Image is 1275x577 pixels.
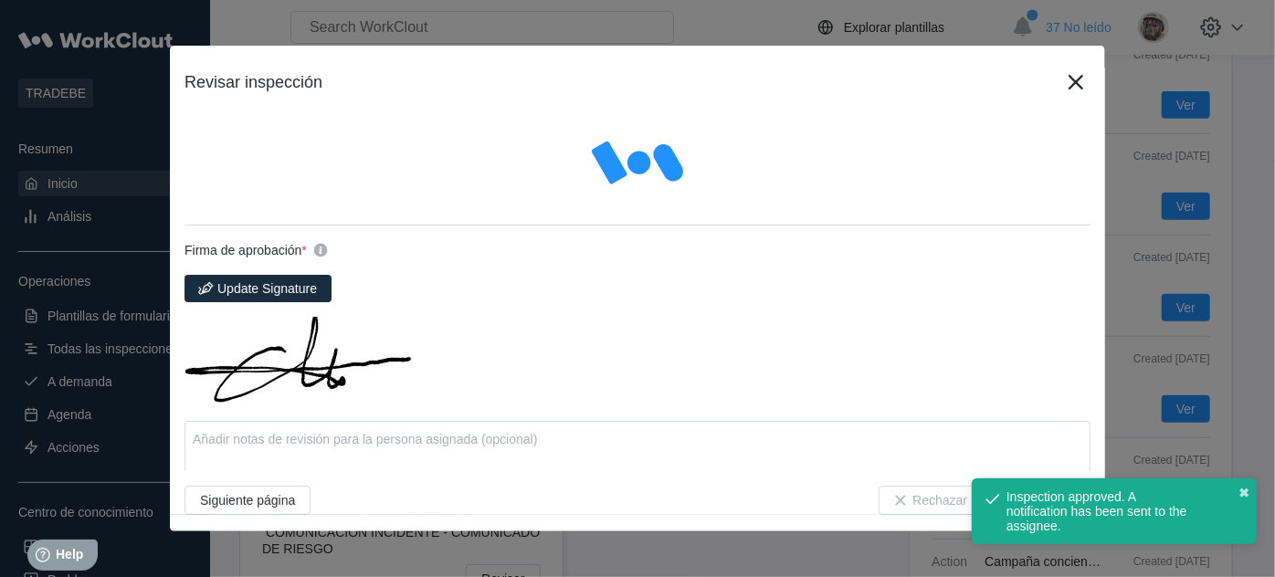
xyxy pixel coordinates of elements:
[184,73,1061,92] div: Revisar inspección
[912,494,967,507] span: Rechazar
[217,282,317,295] span: Update Signature
[184,317,411,403] img: 4L2di8kyf6+PcAAAAASUVORK5CYII=
[184,243,307,257] div: Firma de aprobación
[184,275,332,302] button: Update Signature
[1006,489,1200,533] div: Inspection approved. A notification has been sent to the assignee.
[200,494,295,507] span: Siguiente página
[184,486,311,515] button: Siguiente página
[879,486,983,515] button: Rechazar
[1238,486,1249,500] button: close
